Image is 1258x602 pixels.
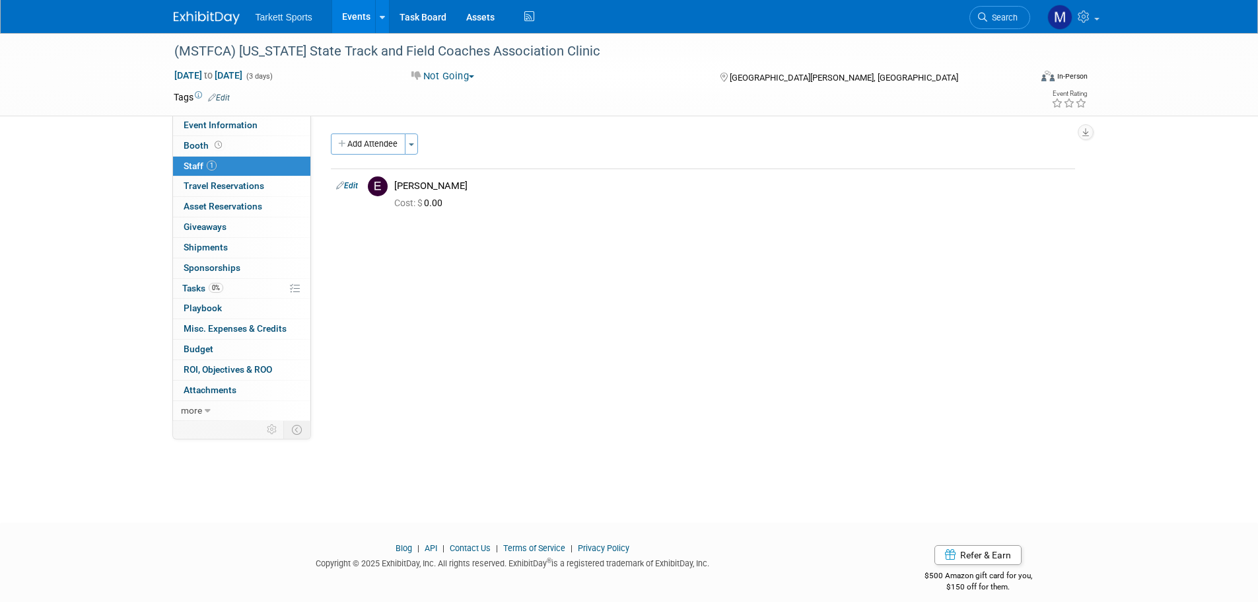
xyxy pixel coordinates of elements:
a: Tasks0% [173,279,310,299]
span: Booth [184,140,225,151]
a: Event Information [173,116,310,135]
span: Misc. Expenses & Credits [184,323,287,334]
a: Asset Reservations [173,197,310,217]
a: Edit [336,181,358,190]
span: | [567,543,576,553]
span: Asset Reservations [184,201,262,211]
span: 0% [209,283,223,293]
span: to [202,70,215,81]
img: Mathieu Martel [1047,5,1072,30]
a: Contact Us [450,543,491,553]
a: Terms of Service [503,543,565,553]
span: 0.00 [394,198,448,208]
span: Tasks [182,283,223,293]
span: (3 days) [245,72,273,81]
span: [DATE] [DATE] [174,69,243,81]
span: Shipments [184,242,228,252]
div: Event Rating [1051,91,1087,97]
div: In-Person [1057,71,1088,81]
td: Personalize Event Tab Strip [261,421,284,438]
a: Playbook [173,299,310,319]
span: more [181,405,202,416]
span: Search [987,13,1018,22]
a: API [425,543,437,553]
span: Cost: $ [394,198,424,208]
a: Booth [173,136,310,156]
span: Attachments [184,385,236,395]
span: | [439,543,448,553]
button: Not Going [407,69,479,83]
span: 1 [207,161,217,170]
span: Travel Reservations [184,180,264,191]
a: Travel Reservations [173,176,310,196]
a: Privacy Policy [578,543,629,553]
a: Attachments [173,381,310,400]
span: Playbook [184,303,222,313]
img: ExhibitDay [174,11,240,24]
span: Budget [184,344,213,354]
a: Refer & Earn [934,545,1022,565]
a: Search [969,6,1030,29]
img: Format-Inperson.png [1041,71,1055,81]
span: | [414,543,423,553]
span: ROI, Objectives & ROO [184,364,272,375]
td: Toggle Event Tabs [283,421,310,438]
a: more [173,401,310,421]
sup: ® [547,557,551,564]
span: Staff [184,161,217,171]
button: Add Attendee [331,133,405,155]
a: ROI, Objectives & ROO [173,360,310,380]
a: Staff1 [173,157,310,176]
a: Edit [208,93,230,102]
div: $500 Amazon gift card for you, [872,562,1085,592]
span: Giveaways [184,221,227,232]
div: $150 off for them. [872,582,1085,593]
a: Blog [396,543,412,553]
td: Tags [174,91,230,104]
div: [PERSON_NAME] [394,180,1070,192]
span: Sponsorships [184,262,240,273]
div: (MSTFCA) [US_STATE] State Track and Field Coaches Association Clinic [170,40,1010,63]
img: E.jpg [368,176,388,196]
a: Giveaways [173,217,310,237]
span: Event Information [184,120,258,130]
span: Tarkett Sports [256,12,312,22]
a: Budget [173,340,310,359]
span: | [493,543,501,553]
a: Shipments [173,238,310,258]
span: [GEOGRAPHIC_DATA][PERSON_NAME], [GEOGRAPHIC_DATA] [730,73,958,83]
a: Sponsorships [173,258,310,278]
div: Event Format [952,69,1088,89]
div: Copyright © 2025 ExhibitDay, Inc. All rights reserved. ExhibitDay is a registered trademark of Ex... [174,554,853,570]
span: Booth not reserved yet [212,140,225,150]
a: Misc. Expenses & Credits [173,319,310,339]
